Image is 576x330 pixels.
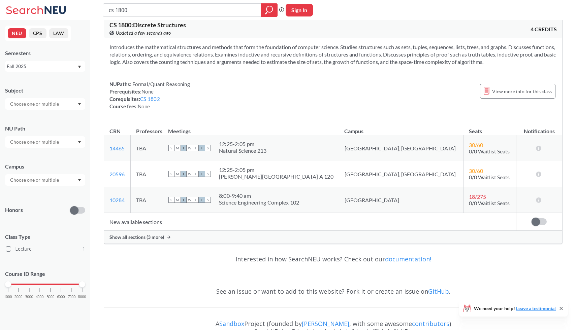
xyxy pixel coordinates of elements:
span: 18 / 275 [469,193,486,200]
span: Updated a few seconds ago [116,29,171,37]
span: F [199,197,205,203]
label: Lecture [6,245,85,253]
a: 14465 [109,145,125,151]
span: 3000 [25,295,33,299]
a: contributors [412,320,449,328]
span: Show all sections (3 more) [109,234,164,240]
div: 12:25 - 2:05 pm [219,141,267,147]
span: M [174,197,181,203]
span: T [181,145,187,151]
div: Dropdown arrow [5,174,85,186]
span: 8000 [78,295,86,299]
span: T [193,197,199,203]
svg: Dropdown arrow [78,141,81,144]
a: GitHub [428,287,449,295]
input: Choose one or multiple [7,176,63,184]
button: Sign In [286,4,313,16]
a: 20596 [109,171,125,177]
span: Class Type [5,233,85,241]
div: A Project (founded by , with some awesome ) [104,314,563,327]
a: CS 1802 [140,96,160,102]
button: LAW [49,28,68,38]
div: Fall 2025Dropdown arrow [5,61,85,72]
div: Subject [5,87,85,94]
span: We need your help! [474,306,556,311]
span: View more info for this class [492,87,552,96]
span: S [205,197,211,203]
div: 12:25 - 2:05 pm [219,167,333,173]
input: Choose one or multiple [7,138,63,146]
div: 8:00 - 9:40 am [219,192,299,199]
span: T [181,197,187,203]
th: Professors [131,121,163,135]
td: [GEOGRAPHIC_DATA], [GEOGRAPHIC_DATA] [339,161,463,187]
span: S [168,197,174,203]
span: 5000 [46,295,55,299]
button: NEU [8,28,26,38]
a: Sandbox [219,320,244,328]
a: [PERSON_NAME] [302,320,349,328]
span: S [205,171,211,177]
span: 1 [83,245,85,253]
span: Formal/Quant Reasoning [131,81,190,87]
span: 0/0 Waitlist Seats [469,200,510,206]
svg: Dropdown arrow [78,103,81,106]
a: 10284 [109,197,125,203]
svg: magnifying glass [265,5,273,15]
span: 0/0 Waitlist Seats [469,174,510,180]
a: Leave a testimonial [516,305,556,311]
th: Meetings [163,121,339,135]
div: CRN [109,127,121,135]
a: documentation! [385,255,431,263]
div: Natural Science 213 [219,147,267,154]
div: Semesters [5,49,85,57]
div: Interested in how SearchNEU works? Check out our [104,249,563,269]
span: W [187,171,193,177]
td: [GEOGRAPHIC_DATA], [GEOGRAPHIC_DATA] [339,135,463,161]
svg: Dropdown arrow [78,66,81,68]
span: 30 / 60 [469,168,483,174]
span: S [168,145,174,151]
span: None [138,103,150,109]
td: TBA [131,161,163,187]
span: S [168,171,174,177]
div: Show all sections (3 more) [104,231,562,244]
div: magnifying glass [261,3,278,17]
div: [PERSON_NAME][GEOGRAPHIC_DATA] A 120 [219,173,333,180]
span: 4 CREDITS [531,26,557,33]
th: Seats [463,121,516,135]
span: CS 1800 : Discrete Structures [109,21,186,29]
span: M [174,145,181,151]
input: Class, professor, course number, "phrase" [108,4,256,16]
span: W [187,197,193,203]
span: 7000 [68,295,76,299]
button: CPS [29,28,46,38]
div: Science Engineering Complex 102 [219,199,299,206]
div: NU Path [5,125,85,132]
div: Campus [5,163,85,170]
span: W [187,145,193,151]
span: T [193,145,199,151]
span: 30 / 60 [469,142,483,148]
span: F [199,145,205,151]
th: Campus [339,121,463,135]
span: 4000 [36,295,44,299]
span: S [205,145,211,151]
div: Fall 2025 [7,63,77,70]
td: TBA [131,187,163,213]
div: Dropdown arrow [5,98,85,110]
span: None [141,88,154,95]
input: Choose one or multiple [7,100,63,108]
div: See an issue or want to add to this website? Fork it or create an issue on . [104,282,563,301]
span: M [174,171,181,177]
span: 0/0 Waitlist Seats [469,148,510,154]
th: Notifications [516,121,562,135]
td: [GEOGRAPHIC_DATA] [339,187,463,213]
td: New available sections [104,213,516,231]
span: 6000 [57,295,65,299]
section: Introduces the mathematical structures and methods that form the foundation of computer science. ... [109,43,557,66]
span: 2000 [14,295,23,299]
span: T [181,171,187,177]
div: Dropdown arrow [5,136,85,148]
span: 1000 [4,295,12,299]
